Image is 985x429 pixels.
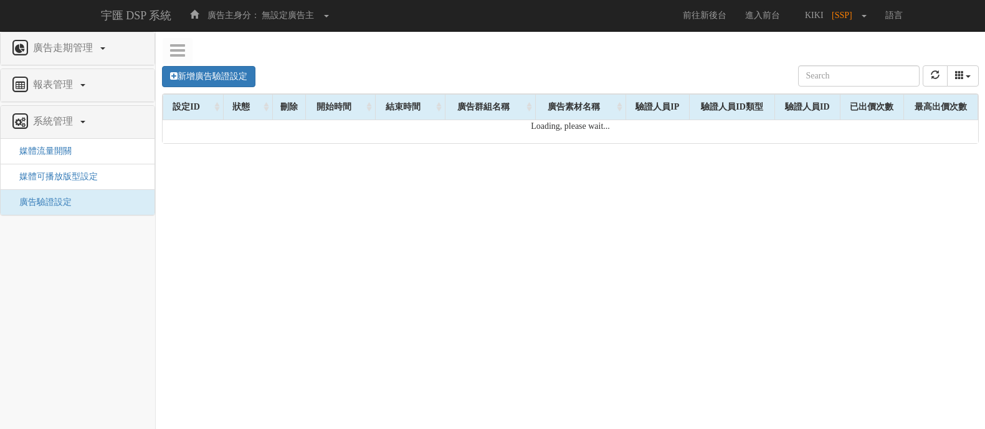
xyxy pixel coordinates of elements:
span: KIKI [799,11,830,20]
a: 廣告驗證設定 [10,197,72,207]
a: 廣告走期管理 [10,39,145,59]
div: 廣告素材名稱 [536,95,626,120]
span: 報表管理 [30,79,79,90]
div: 結束時間 [376,95,445,120]
input: Search [798,65,920,87]
div: 最高出價次數 [904,95,978,120]
a: 報表管理 [10,75,145,95]
div: 驗證人員ID [775,95,839,120]
div: 開始時間 [306,95,375,120]
a: 系統管理 [10,112,145,132]
div: Loading, please wait... [163,120,978,143]
div: 廣告群組名稱 [445,95,535,120]
div: 刪除 [273,95,305,120]
a: 媒體流量開關 [10,146,72,156]
span: [SSP] [832,11,859,20]
span: 系統管理 [30,116,79,126]
span: 無設定廣告主 [262,11,314,20]
button: columns [947,65,979,87]
div: 驗證人員ID類型 [690,95,774,120]
button: refresh [923,65,948,87]
div: Columns [947,65,979,87]
div: 設定ID [163,95,223,120]
div: 驗證人員IP [626,95,689,120]
a: 媒體可播放版型設定 [10,172,98,181]
a: 新增廣告驗證設定 [162,66,255,87]
div: 已出價次數 [840,95,903,120]
span: 廣告走期管理 [30,42,99,53]
span: 廣告主身分： [207,11,260,20]
div: 狀態 [224,95,272,120]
